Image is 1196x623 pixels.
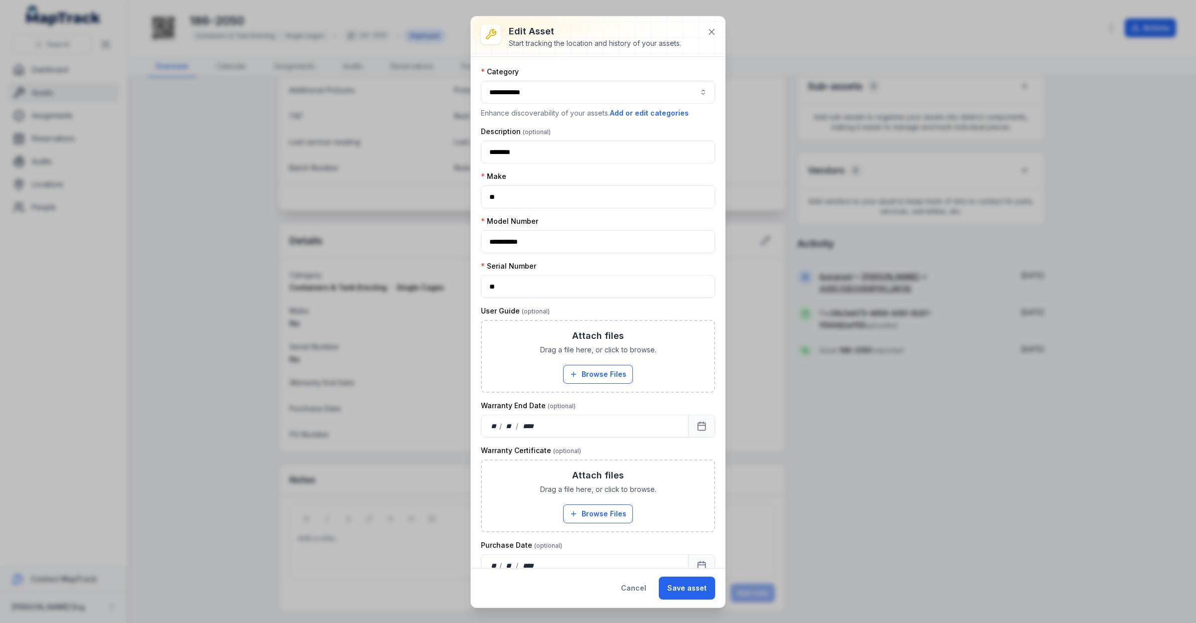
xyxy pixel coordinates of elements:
[519,421,538,431] div: year,
[499,561,503,571] div: /
[612,577,655,600] button: Cancel
[503,561,516,571] div: month,
[481,216,538,226] label: Model Number
[540,345,656,355] span: Drag a file here, or click to browse.
[509,38,681,48] div: Start tracking the location and history of your assets.
[481,540,562,550] label: Purchase Date
[519,561,538,571] div: year,
[481,108,715,119] p: Enhance discoverability of your assets.
[489,561,499,571] div: day,
[688,554,715,577] button: Calendar
[503,421,516,431] div: month,
[563,504,633,523] button: Browse Files
[489,421,499,431] div: day,
[481,446,581,456] label: Warranty Certificate
[481,401,576,411] label: Warranty End Date
[481,306,550,316] label: User Guide
[481,127,551,137] label: Description
[659,577,715,600] button: Save asset
[688,415,715,438] button: Calendar
[516,561,519,571] div: /
[540,484,656,494] span: Drag a file here, or click to browse.
[563,365,633,384] button: Browse Files
[509,24,681,38] h3: Edit asset
[499,421,503,431] div: /
[609,108,689,119] button: Add or edit categories
[481,171,506,181] label: Make
[516,421,519,431] div: /
[572,329,624,343] h3: Attach files
[481,67,519,77] label: Category
[481,261,536,271] label: Serial Number
[572,468,624,482] h3: Attach files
